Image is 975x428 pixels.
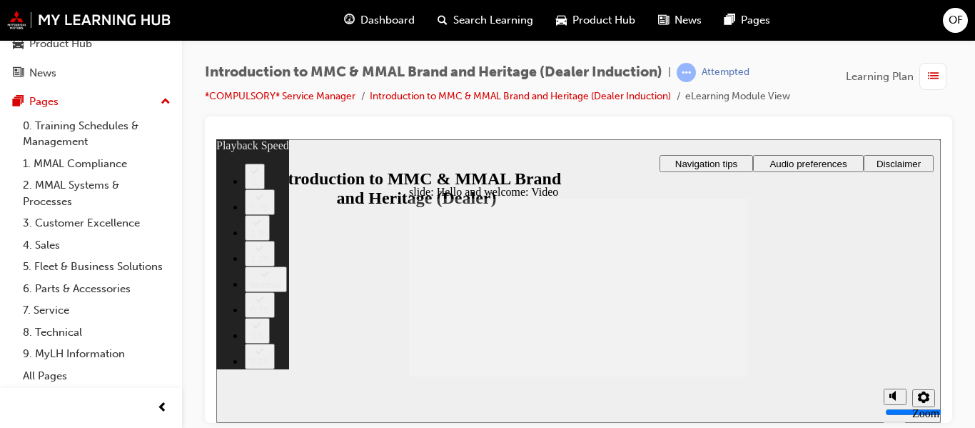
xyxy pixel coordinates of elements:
span: | [668,64,671,81]
button: Pages [6,89,176,115]
a: news-iconNews [647,6,713,35]
span: up-icon [161,93,171,111]
li: eLearning Module View [685,89,790,105]
a: 2. MMAL Systems & Processes [17,174,176,212]
a: 9. MyLH Information [17,343,176,365]
div: 2 [34,37,43,48]
label: Zoom to fit [696,268,723,306]
a: 5. Fleet & Business Solutions [17,256,176,278]
a: *COMPULSORY* Service Manager [205,90,355,102]
span: search-icon [438,11,448,29]
button: Learning Plan [846,63,952,90]
span: Navigation tips [459,19,521,30]
a: 6. Parts & Accessories [17,278,176,300]
button: Audio preferences [537,16,647,33]
a: Product Hub [6,31,176,57]
a: 4. Sales [17,234,176,257]
a: 1. MMAL Compliance [17,153,176,175]
a: 3. Customer Excellence [17,212,176,234]
span: car-icon [556,11,567,29]
span: Product Hub [572,12,635,29]
span: Dashboard [360,12,415,29]
span: list-icon [928,68,939,86]
span: OF [949,12,963,29]
a: 8. Technical [17,322,176,344]
button: Settings [696,250,719,268]
span: news-icon [13,67,24,80]
div: News [29,65,56,81]
span: prev-icon [157,399,168,417]
input: volume [669,267,761,279]
a: search-iconSearch Learning [426,6,545,35]
span: news-icon [658,11,669,29]
div: Pages [29,94,59,110]
span: pages-icon [13,96,24,109]
span: News [675,12,702,29]
a: guage-iconDashboard [333,6,426,35]
div: Product Hub [29,36,92,52]
a: pages-iconPages [713,6,782,35]
button: Disclaimer [647,16,717,33]
span: Audio preferences [553,19,630,30]
div: Attempted [702,66,749,79]
a: All Pages [17,365,176,387]
span: Learning Plan [846,69,914,85]
span: guage-icon [344,11,355,29]
span: pages-icon [724,11,735,29]
span: Disclaimer [660,19,704,30]
button: Navigation tips [443,16,537,33]
a: car-iconProduct Hub [545,6,647,35]
span: Introduction to MMC & MMAL Brand and Heritage (Dealer Induction) [205,64,662,81]
span: Pages [741,12,770,29]
img: mmal [7,11,171,29]
button: Mute (Ctrl+Alt+M) [667,249,690,266]
span: car-icon [13,38,24,51]
div: misc controls [660,237,717,284]
span: Search Learning [453,12,533,29]
span: learningRecordVerb_ATTEMPT-icon [677,63,696,82]
a: 7. Service [17,299,176,322]
a: News [6,60,176,86]
button: OF [943,8,968,33]
a: 0. Training Schedules & Management [17,115,176,153]
a: Introduction to MMC & MMAL Brand and Heritage (Dealer Induction) [370,90,671,102]
button: 2 [29,24,49,50]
